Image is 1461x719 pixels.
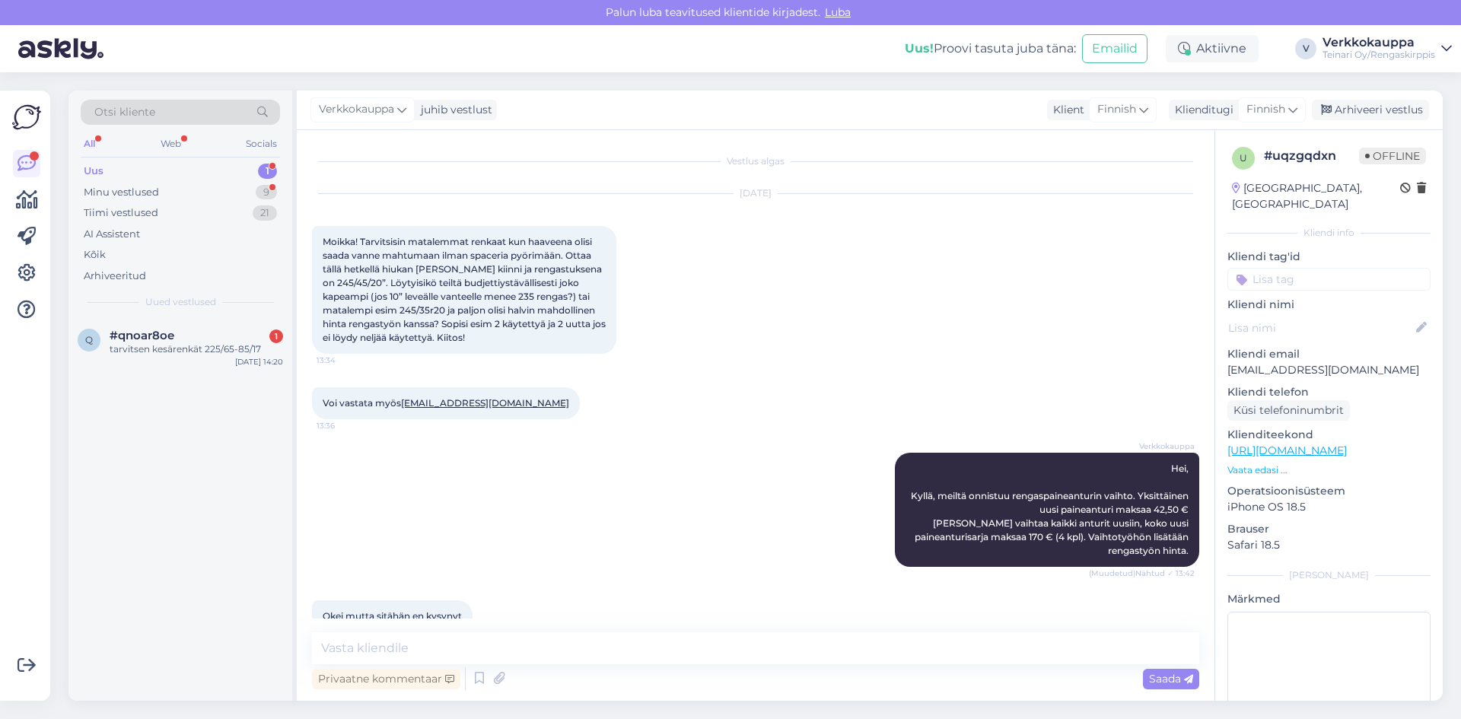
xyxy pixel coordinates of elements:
div: 1 [258,164,277,179]
span: Otsi kliente [94,104,155,120]
span: Okei mutta sitähän en kysynyt [323,610,462,622]
p: Operatsioonisüsteem [1227,483,1431,499]
div: 9 [256,185,277,200]
div: Klient [1047,102,1084,118]
div: Kliendi info [1227,226,1431,240]
img: Askly Logo [12,103,41,132]
span: Finnish [1246,101,1285,118]
div: Socials [243,134,280,154]
div: juhib vestlust [415,102,492,118]
span: Luba [820,5,855,19]
span: Verkkokauppa [319,101,394,118]
div: Verkkokauppa [1323,37,1435,49]
p: Klienditeekond [1227,427,1431,443]
div: tarvitsen kesärenkät 225/65-85/17 [110,342,283,356]
input: Lisa tag [1227,268,1431,291]
span: Moikka! Tarvitsisin matalemmat renkaat kun haaveena olisi saada vanne mahtumaan ilman spaceria py... [323,236,608,343]
p: Kliendi email [1227,346,1431,362]
a: [URL][DOMAIN_NAME] [1227,444,1347,457]
p: Kliendi tag'id [1227,249,1431,265]
span: u [1240,152,1247,164]
div: Proovi tasuta juba täna: [905,40,1076,58]
span: #qnoar8oe [110,329,174,342]
p: Vaata edasi ... [1227,463,1431,477]
div: [DATE] 14:20 [235,356,283,367]
span: Uued vestlused [145,295,216,309]
span: 13:36 [317,420,374,431]
span: 13:34 [317,355,374,366]
p: [EMAIL_ADDRESS][DOMAIN_NAME] [1227,362,1431,378]
p: Kliendi nimi [1227,297,1431,313]
p: Safari 18.5 [1227,537,1431,553]
div: Teinari Oy/Rengaskirppis [1323,49,1435,61]
span: (Muudetud) Nähtud ✓ 13:42 [1089,568,1195,579]
p: Brauser [1227,521,1431,537]
div: Minu vestlused [84,185,159,200]
div: Kõik [84,247,106,262]
div: Aktiivne [1166,35,1259,62]
span: Hei, Kyllä, meiltä onnistuu rengaspaineanturin vaihto. Yksittäinen uusi paineanturi maksaa 42,50 ... [911,463,1191,556]
div: Web [158,134,184,154]
div: [PERSON_NAME] [1227,568,1431,582]
span: Verkkokauppa [1138,441,1195,452]
p: Märkmed [1227,591,1431,607]
div: [DATE] [312,186,1199,200]
div: Privaatne kommentaar [312,669,460,689]
b: Uus! [905,41,934,56]
span: Offline [1359,148,1426,164]
a: VerkkokauppaTeinari Oy/Rengaskirppis [1323,37,1452,61]
div: Arhiveeri vestlus [1312,100,1429,120]
div: # uqzgqdxn [1264,147,1359,165]
input: Lisa nimi [1228,320,1413,336]
div: Arhiveeritud [84,269,146,284]
div: 21 [253,205,277,221]
div: AI Assistent [84,227,140,242]
div: Küsi telefoninumbrit [1227,400,1350,421]
a: [EMAIL_ADDRESS][DOMAIN_NAME] [401,397,569,409]
span: Finnish [1097,101,1136,118]
div: Klienditugi [1169,102,1233,118]
div: [GEOGRAPHIC_DATA], [GEOGRAPHIC_DATA] [1232,180,1400,212]
span: Saada [1149,672,1193,686]
span: Voi vastata myös [323,397,569,409]
div: Vestlus algas [312,154,1199,168]
p: iPhone OS 18.5 [1227,499,1431,515]
span: q [85,334,93,345]
div: Uus [84,164,103,179]
button: Emailid [1082,34,1147,63]
div: V [1295,38,1316,59]
p: Kliendi telefon [1227,384,1431,400]
div: All [81,134,98,154]
div: Tiimi vestlused [84,205,158,221]
div: 1 [269,329,283,343]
